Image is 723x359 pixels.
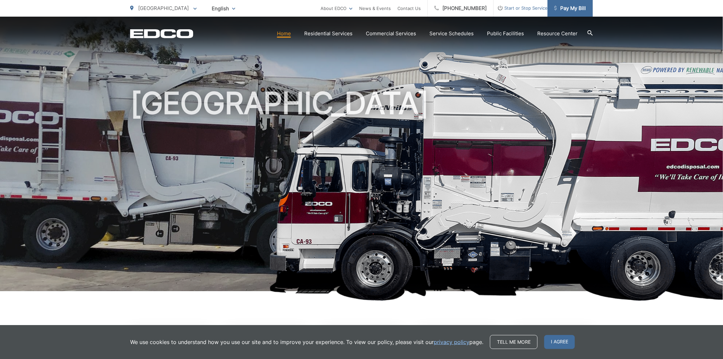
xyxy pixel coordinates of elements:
h1: [GEOGRAPHIC_DATA] [130,87,593,297]
span: I agree [544,335,575,349]
span: Pay My Bill [554,4,586,12]
a: privacy policy [434,338,469,346]
a: Home [277,30,291,38]
p: We use cookies to understand how you use our site and to improve your experience. To view our pol... [130,338,483,346]
a: News & Events [359,4,391,12]
span: [GEOGRAPHIC_DATA] [138,5,189,11]
a: Service Schedules [429,30,474,38]
a: Commercial Services [366,30,416,38]
a: Public Facilities [487,30,524,38]
span: English [207,3,240,14]
a: Tell me more [490,335,538,349]
a: Contact Us [397,4,421,12]
a: Residential Services [304,30,353,38]
a: Resource Center [537,30,578,38]
a: EDCD logo. Return to the homepage. [130,29,193,38]
a: About EDCO [321,4,353,12]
